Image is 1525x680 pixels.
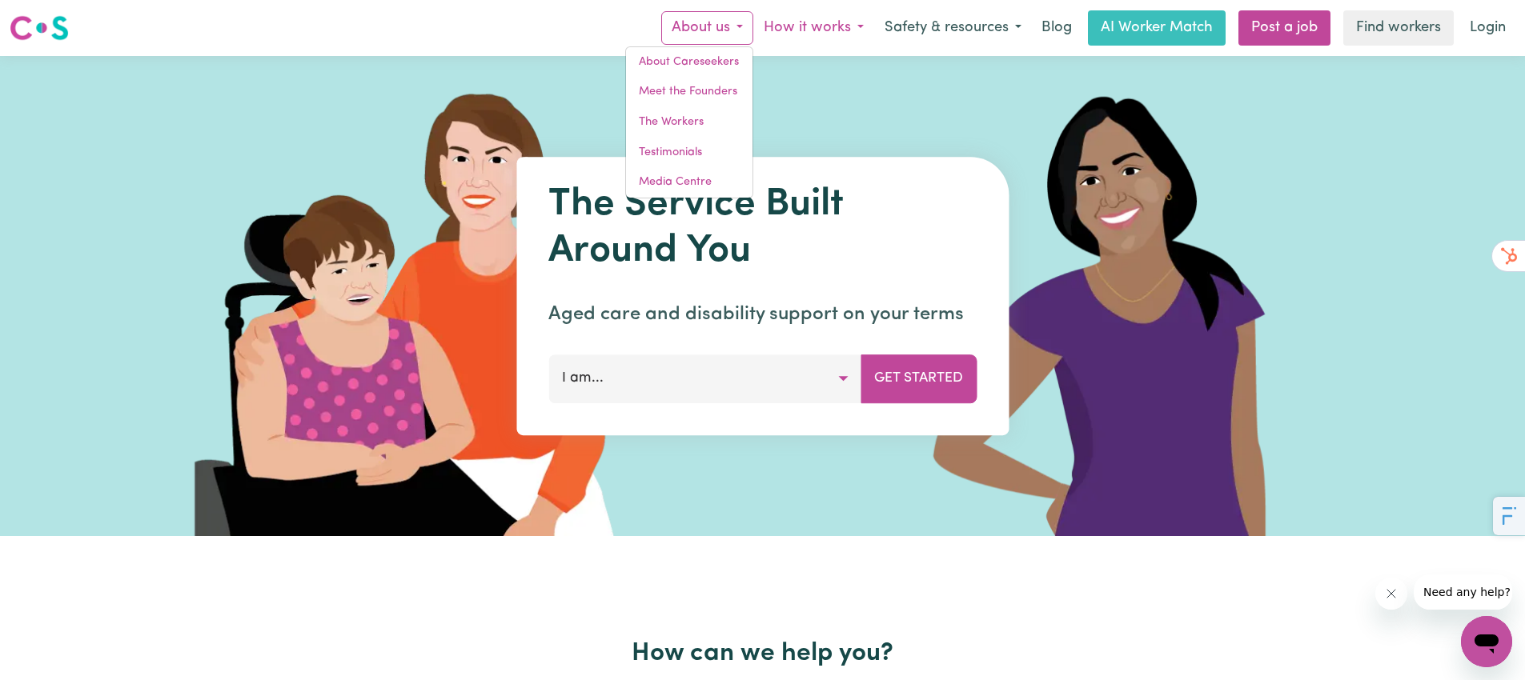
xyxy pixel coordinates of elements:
[1238,10,1330,46] a: Post a job
[10,14,69,42] img: Careseekers logo
[626,138,752,168] a: Testimonials
[874,11,1032,45] button: Safety & resources
[753,11,874,45] button: How it works
[1375,578,1407,610] iframe: Close message
[548,354,861,402] button: I am...
[661,11,753,45] button: About us
[244,638,1282,669] h2: How can we help you?
[548,300,977,329] p: Aged care and disability support on your terms
[626,167,752,198] a: Media Centre
[1088,10,1226,46] a: AI Worker Match
[861,354,977,402] button: Get Started
[1414,574,1512,610] iframe: Message from company
[626,47,752,78] a: About Careseekers
[548,182,977,274] h1: The Service Built Around You
[1461,616,1512,667] iframe: Button to launch messaging window
[625,46,753,198] div: About us
[1460,10,1515,46] a: Login
[626,107,752,138] a: The Workers
[1032,10,1082,46] a: Blog
[626,77,752,107] a: Meet the Founders
[1343,10,1454,46] a: Find workers
[10,10,69,46] a: Careseekers logo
